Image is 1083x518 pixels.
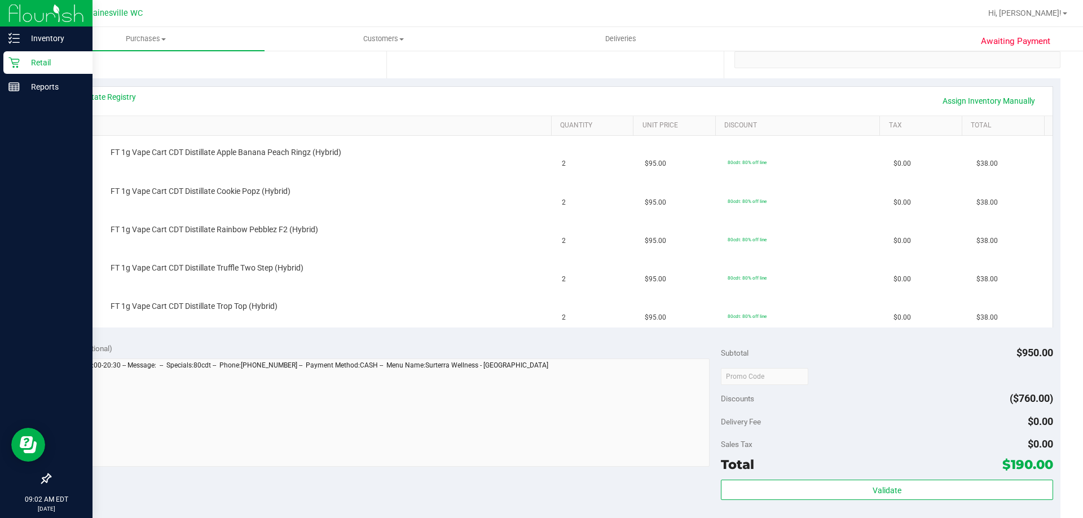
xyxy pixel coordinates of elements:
[562,274,566,285] span: 2
[873,486,901,495] span: Validate
[20,80,87,94] p: Reports
[1028,415,1053,427] span: $0.00
[27,27,265,51] a: Purchases
[11,428,45,462] iframe: Resource center
[111,301,278,312] span: FT 1g Vape Cart CDT Distillate Trop Top (Hybrid)
[20,56,87,69] p: Retail
[8,81,20,92] inline-svg: Reports
[721,368,808,385] input: Promo Code
[111,224,318,235] span: FT 1g Vape Cart CDT Distillate Rainbow Pebblez F2 (Hybrid)
[20,32,87,45] p: Inventory
[645,197,666,208] span: $95.00
[971,121,1040,130] a: Total
[642,121,711,130] a: Unit Price
[721,417,761,426] span: Delivery Fee
[893,197,911,208] span: $0.00
[111,147,341,158] span: FT 1g Vape Cart CDT Distillate Apple Banana Peach Ringz (Hybrid)
[1028,438,1053,450] span: $0.00
[560,121,629,130] a: Quantity
[981,35,1050,48] span: Awaiting Payment
[502,27,739,51] a: Deliveries
[5,494,87,504] p: 09:02 AM EDT
[8,57,20,68] inline-svg: Retail
[728,160,767,165] span: 80cdt: 80% off line
[893,236,911,246] span: $0.00
[721,440,752,449] span: Sales Tax
[645,236,666,246] span: $95.00
[645,158,666,169] span: $95.00
[5,504,87,513] p: [DATE]
[893,274,911,285] span: $0.00
[721,388,754,409] span: Discounts
[724,121,875,130] a: Discount
[728,275,767,281] span: 80cdt: 80% off line
[87,8,143,18] span: Gainesville WC
[265,34,501,44] span: Customers
[721,480,1053,500] button: Validate
[645,274,666,285] span: $95.00
[976,158,998,169] span: $38.00
[721,457,754,472] span: Total
[721,348,749,357] span: Subtotal
[728,237,767,242] span: 80cdt: 80% off line
[1002,457,1053,472] span: $190.00
[976,236,998,246] span: $38.00
[67,121,547,130] a: SKU
[111,186,290,197] span: FT 1g Vape Cart CDT Distillate Cookie Popz (Hybrid)
[728,313,767,319] span: 80cdt: 80% off line
[562,158,566,169] span: 2
[728,198,767,204] span: 80cdt: 80% off line
[265,27,502,51] a: Customers
[645,312,666,323] span: $95.00
[27,34,265,44] span: Purchases
[976,312,998,323] span: $38.00
[976,274,998,285] span: $38.00
[893,312,911,323] span: $0.00
[988,8,1062,17] span: Hi, [PERSON_NAME]!
[68,91,136,103] a: View State Registry
[1016,347,1053,358] span: $950.00
[1010,392,1053,404] span: ($760.00)
[590,34,651,44] span: Deliveries
[935,91,1042,110] a: Assign Inventory Manually
[889,121,958,130] a: Tax
[562,197,566,208] span: 2
[893,158,911,169] span: $0.00
[111,263,303,273] span: FT 1g Vape Cart CDT Distillate Truffle Two Step (Hybrid)
[8,33,20,44] inline-svg: Inventory
[562,236,566,246] span: 2
[976,197,998,208] span: $38.00
[562,312,566,323] span: 2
